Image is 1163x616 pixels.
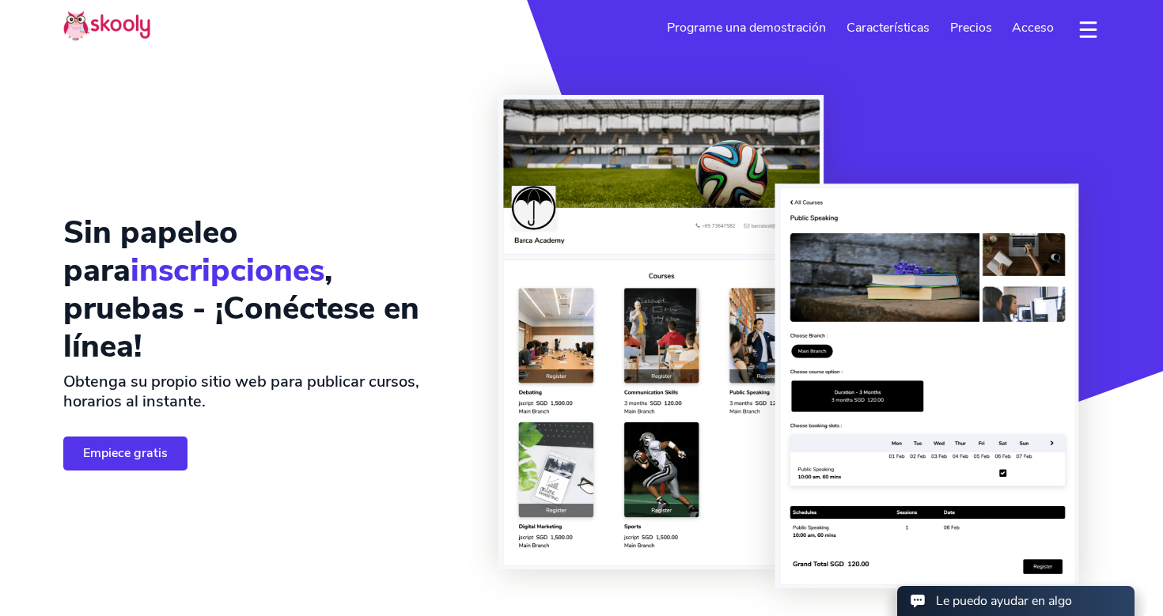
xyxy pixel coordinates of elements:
[63,214,453,365] h1: Sin papeleo para , pruebas - ¡Conéctese en línea!
[63,436,188,471] a: Empiece gratis
[63,10,150,41] img: Skooly
[1002,15,1064,40] a: Acceso
[478,95,1100,588] img: Programación de clases, sistema de reservas y software - <span class='notranslate'>Skooly | Prueb...
[950,19,992,36] span: Precios
[1077,11,1100,47] button: dropdown menu
[1012,19,1054,36] span: Acceso
[940,15,1002,40] a: Precios
[657,15,837,40] a: Programe una demostración
[131,249,324,292] span: inscripciones
[836,15,940,40] a: Características
[63,372,453,411] h2: Obtenga su propio sitio web para publicar cursos, horarios al instante.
